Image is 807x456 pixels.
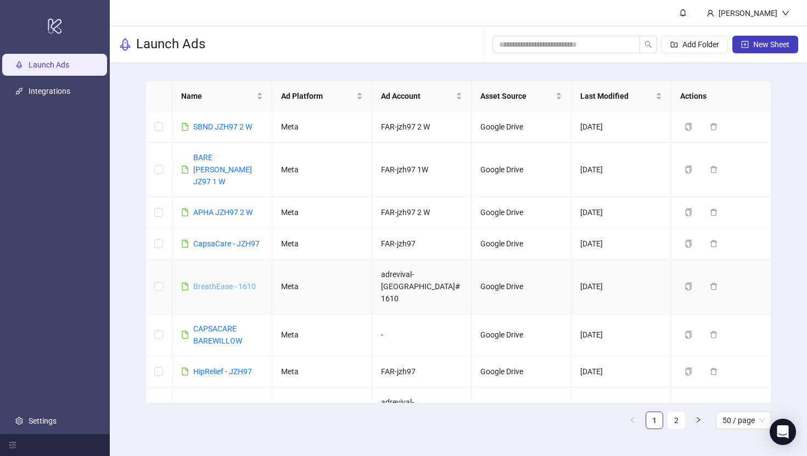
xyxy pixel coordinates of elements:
[372,387,472,442] td: adrevival-[GEOGRAPHIC_DATA]#1610
[172,81,272,111] th: Name
[372,260,472,314] td: adrevival-[GEOGRAPHIC_DATA]#1610
[685,166,692,173] span: copy
[722,412,765,429] span: 50 / page
[272,197,372,228] td: Meta
[716,412,771,429] div: Page Size
[181,331,189,339] span: file
[624,412,641,429] button: left
[710,209,718,216] span: delete
[571,356,671,387] td: [DATE]
[571,228,671,260] td: [DATE]
[741,41,749,48] span: plus-square
[685,283,692,290] span: copy
[181,90,254,102] span: Name
[136,36,205,53] h3: Launch Ads
[372,228,472,260] td: FAR-jzh97
[9,441,16,449] span: menu-fold
[732,36,798,53] button: New Sheet
[193,208,253,217] a: APHA JZH97 2 W
[685,240,692,247] span: copy
[472,356,571,387] td: Google Drive
[281,90,354,102] span: Ad Platform
[181,368,189,375] span: file
[472,314,571,356] td: Google Drive
[29,60,69,69] a: Launch Ads
[646,412,663,429] li: 1
[690,412,707,429] li: Next Page
[646,412,663,429] a: 1
[695,416,702,423] span: right
[571,260,671,314] td: [DATE]
[710,283,718,290] span: delete
[193,239,260,248] a: CapsaCare - JZH97
[624,412,641,429] li: Previous Page
[193,282,256,291] a: BreathEase - 1610
[571,387,671,442] td: [DATE]
[272,111,372,143] td: Meta
[181,123,189,131] span: file
[29,416,57,425] a: Settings
[668,412,685,429] li: 2
[472,197,571,228] td: Google Drive
[472,81,571,111] th: Asset Source
[181,240,189,247] span: file
[372,143,472,197] td: FAR-jzh97 1W
[472,111,571,143] td: Google Drive
[710,166,718,173] span: delete
[272,314,372,356] td: Meta
[272,228,372,260] td: Meta
[753,40,789,49] span: New Sheet
[629,416,636,423] span: left
[685,123,692,131] span: copy
[472,260,571,314] td: Google Drive
[119,38,132,51] span: rocket
[662,36,728,53] button: Add Folder
[685,331,692,339] span: copy
[272,81,372,111] th: Ad Platform
[682,40,719,49] span: Add Folder
[571,314,671,356] td: [DATE]
[193,324,242,345] a: CAPSACARE BAREWILLOW
[272,143,372,197] td: Meta
[685,368,692,375] span: copy
[571,81,671,111] th: Last Modified
[571,143,671,197] td: [DATE]
[668,412,685,429] a: 2
[714,7,782,19] div: [PERSON_NAME]
[571,197,671,228] td: [DATE]
[710,331,718,339] span: delete
[770,419,796,445] div: Open Intercom Messenger
[710,240,718,247] span: delete
[645,41,652,48] span: search
[193,153,252,186] a: BARE [PERSON_NAME] JZ97 1 W
[272,260,372,314] td: Meta
[181,209,189,216] span: file
[472,228,571,260] td: Google Drive
[193,367,252,376] a: HipRelief - JZH97
[671,81,771,111] th: Actions
[29,87,70,95] a: Integrations
[571,111,671,143] td: [DATE]
[372,111,472,143] td: FAR-jzh97 2 W
[480,90,553,102] span: Asset Source
[372,81,472,111] th: Ad Account
[372,356,472,387] td: FAR-jzh97
[381,90,454,102] span: Ad Account
[372,197,472,228] td: FAR-jzh97 2 W
[580,90,653,102] span: Last Modified
[782,9,789,17] span: down
[679,9,687,16] span: bell
[272,387,372,442] td: Meta
[690,412,707,429] button: right
[707,9,714,17] span: user
[685,209,692,216] span: copy
[670,41,678,48] span: folder-add
[181,166,189,173] span: file
[710,368,718,375] span: delete
[181,283,189,290] span: file
[372,314,472,356] td: -
[472,143,571,197] td: Google Drive
[472,387,571,442] td: Google Drive
[272,356,372,387] td: Meta
[710,123,718,131] span: delete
